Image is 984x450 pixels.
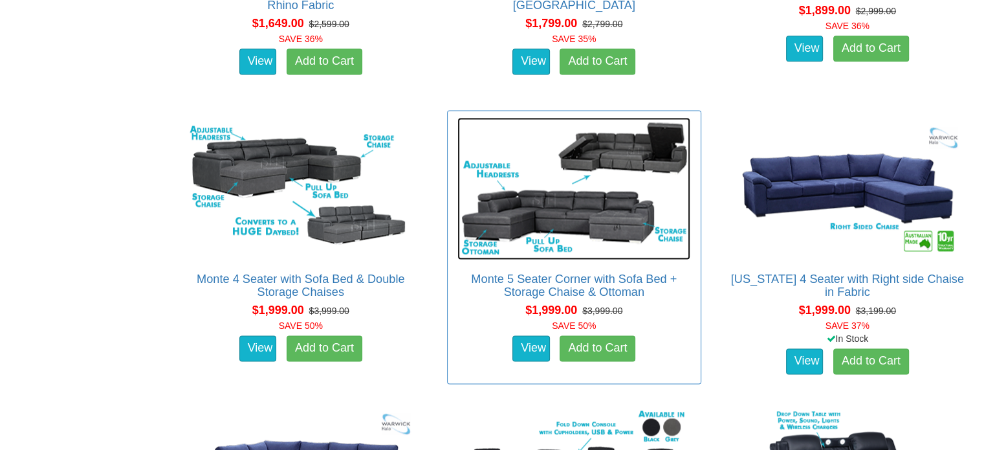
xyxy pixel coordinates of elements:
a: View [512,49,550,74]
a: [US_STATE] 4 Seater with Right side Chaise in Fabric [731,273,964,298]
a: Add to Cart [287,335,362,361]
a: Add to Cart [833,348,909,374]
del: $2,799.00 [582,19,622,29]
a: View [786,36,824,62]
a: View [239,49,277,74]
a: View [786,348,824,374]
div: In Stock [718,332,978,345]
del: $2,599.00 [309,19,349,29]
a: Add to Cart [833,36,909,62]
span: $1,999.00 [799,304,851,317]
a: View [239,335,277,361]
span: $1,799.00 [525,17,577,30]
img: Monte 4 Seater with Sofa Bed & Double Storage Chaises [184,117,417,260]
font: SAVE 35% [552,34,596,44]
a: View [512,335,550,361]
span: $1,999.00 [252,304,304,317]
del: $2,999.00 [856,6,896,16]
a: Monte 4 Seater with Sofa Bed & Double Storage Chaises [197,273,405,298]
del: $3,999.00 [582,306,622,316]
span: $1,899.00 [799,4,851,17]
font: SAVE 36% [279,34,323,44]
img: Arizona 4 Seater with Right side Chaise in Fabric [731,117,964,260]
del: $3,999.00 [309,306,349,316]
a: Add to Cart [560,49,635,74]
a: Add to Cart [287,49,362,74]
a: Add to Cart [560,335,635,361]
del: $3,199.00 [856,306,896,316]
font: SAVE 36% [825,21,869,31]
font: SAVE 50% [552,321,596,331]
span: $1,999.00 [525,304,577,317]
font: SAVE 37% [825,321,869,331]
img: Monte 5 Seater Corner with Sofa Bed + Storage Chaise & Ottoman [457,117,690,260]
a: Monte 5 Seater Corner with Sofa Bed + Storage Chaise & Ottoman [471,273,677,298]
span: $1,649.00 [252,17,304,30]
font: SAVE 50% [279,321,323,331]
